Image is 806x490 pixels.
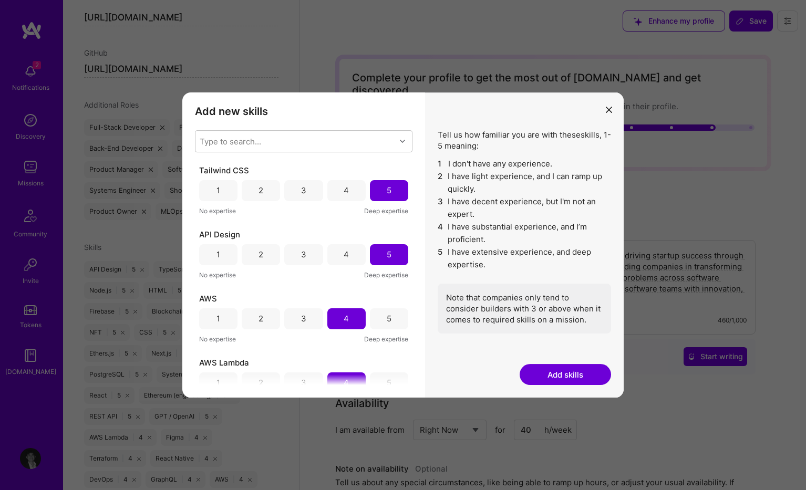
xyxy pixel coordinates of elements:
[199,205,236,216] span: No expertise
[438,221,443,246] span: 4
[344,185,349,196] div: 4
[344,249,349,260] div: 4
[364,269,408,280] span: Deep expertise
[259,313,263,324] div: 2
[520,364,611,385] button: Add skills
[438,284,611,333] div: Note that companies only tend to consider builders with 3 or above when it comes to required skil...
[301,185,306,196] div: 3
[438,195,443,221] span: 3
[438,170,611,195] li: I have light experience, and I can ramp up quickly.
[200,135,261,147] div: Type to search...
[438,246,611,271] li: I have extensive experience, and deep expertise.
[400,139,405,144] i: icon Chevron
[344,313,349,324] div: 4
[259,185,263,196] div: 2
[387,377,391,388] div: 5
[438,221,611,246] li: I have substantial experience, and I’m proficient.
[259,377,263,388] div: 2
[606,107,612,113] i: icon Close
[387,185,391,196] div: 5
[364,333,408,345] span: Deep expertise
[199,333,236,345] span: No expertise
[364,205,408,216] span: Deep expertise
[387,249,391,260] div: 5
[344,377,349,388] div: 4
[182,92,624,398] div: modal
[438,158,611,170] li: I don't have any experience.
[216,313,220,324] div: 1
[387,313,391,324] div: 5
[259,249,263,260] div: 2
[438,129,611,333] div: Tell us how familiar you are with these skills , 1-5 meaning:
[199,293,217,304] span: AWS
[438,246,443,271] span: 5
[195,105,412,118] h3: Add new skills
[216,377,220,388] div: 1
[199,269,236,280] span: No expertise
[216,185,220,196] div: 1
[301,313,306,324] div: 3
[301,377,306,388] div: 3
[301,249,306,260] div: 3
[216,249,220,260] div: 1
[438,158,444,170] span: 1
[438,195,611,221] li: I have decent experience, but I'm not an expert.
[199,229,240,240] span: API Design
[199,357,249,368] span: AWS Lambda
[199,165,249,176] span: Tailwind CSS
[438,170,443,195] span: 2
